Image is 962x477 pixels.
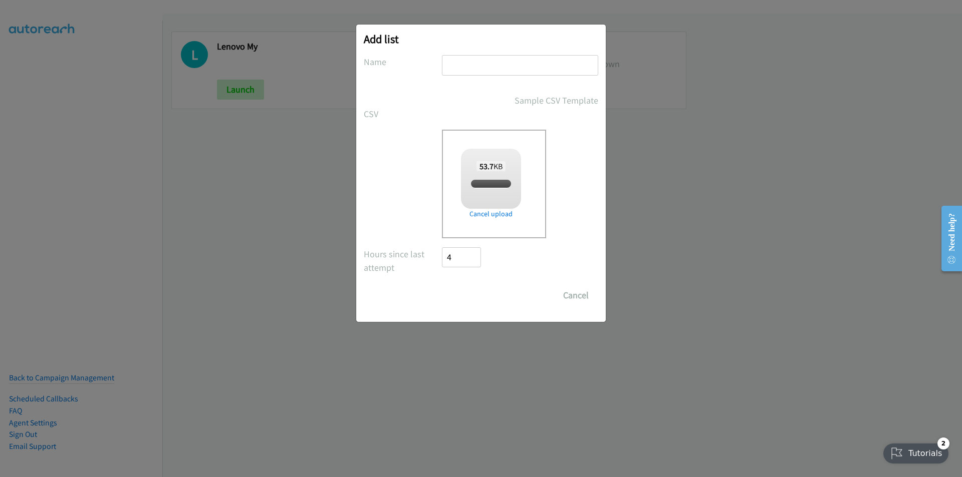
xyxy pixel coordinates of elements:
[364,32,598,46] h2: Add list
[474,179,508,189] span: split_3.csv
[461,209,521,219] a: Cancel upload
[364,107,442,121] label: CSV
[877,433,954,469] iframe: Checklist
[364,247,442,274] label: Hours since last attempt
[515,94,598,107] a: Sample CSV Template
[476,161,506,171] span: KB
[933,199,962,278] iframe: Resource Center
[479,161,494,171] strong: 53.7
[364,55,442,69] label: Name
[554,285,598,305] button: Cancel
